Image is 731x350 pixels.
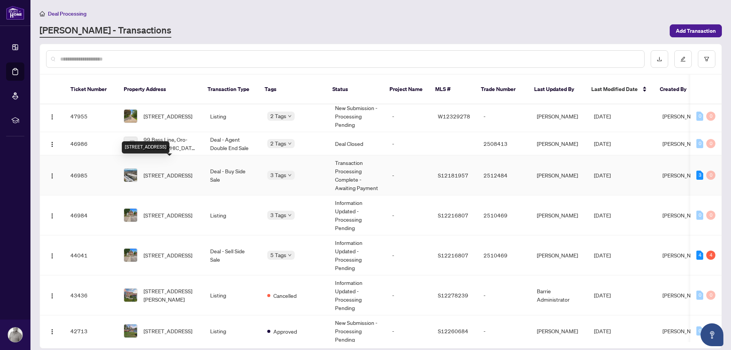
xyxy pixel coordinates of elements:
[696,139,703,148] div: 0
[706,112,715,121] div: 0
[46,325,58,337] button: Logo
[144,171,192,179] span: [STREET_ADDRESS]
[259,75,326,104] th: Tags
[144,327,192,335] span: [STREET_ADDRESS]
[204,101,261,132] td: Listing
[329,275,386,315] td: Information Updated - Processing Pending
[144,135,198,152] span: 99 Bass Line, Oro-[GEOGRAPHIC_DATA], [GEOGRAPHIC_DATA], [GEOGRAPHIC_DATA]
[477,275,531,315] td: -
[49,114,55,120] img: Logo
[288,173,292,177] span: down
[64,275,118,315] td: 43436
[124,110,137,123] img: thumbnail-img
[329,315,386,347] td: New Submission - Processing Pending
[662,140,704,147] span: [PERSON_NAME]
[64,155,118,195] td: 46985
[329,235,386,275] td: Information Updated - Processing Pending
[386,315,432,347] td: -
[651,50,668,68] button: download
[696,291,703,300] div: 0
[594,140,611,147] span: [DATE]
[49,253,55,259] img: Logo
[531,275,588,315] td: Barrie Administrator
[204,195,261,235] td: Listing
[273,327,297,336] span: Approved
[204,235,261,275] td: Deal - Sell Side Sale
[528,75,585,104] th: Last Updated By
[204,155,261,195] td: Deal - Buy Side Sale
[329,155,386,195] td: Transaction Processing Complete - Awaiting Payment
[704,56,709,62] span: filter
[386,101,432,132] td: -
[270,211,286,219] span: 3 Tags
[706,251,715,260] div: 4
[438,172,468,179] span: S12181957
[270,251,286,259] span: 5 Tags
[701,323,723,346] button: Open asap
[696,171,703,180] div: 3
[662,113,704,120] span: [PERSON_NAME]
[594,328,611,334] span: [DATE]
[696,251,703,260] div: 4
[288,142,292,145] span: down
[706,171,715,180] div: 0
[674,50,692,68] button: edit
[531,155,588,195] td: [PERSON_NAME]
[144,112,192,120] span: [STREET_ADDRESS]
[124,169,137,182] img: thumbnail-img
[429,75,475,104] th: MLS #
[696,112,703,121] div: 0
[64,195,118,235] td: 46984
[204,275,261,315] td: Listing
[144,211,192,219] span: [STREET_ADDRESS]
[40,24,171,38] a: [PERSON_NAME] - Transactions
[698,50,715,68] button: filter
[329,101,386,132] td: New Submission - Processing Pending
[124,249,137,262] img: thumbnail-img
[329,132,386,155] td: Deal Closed
[288,213,292,217] span: down
[594,212,611,219] span: [DATE]
[591,85,638,93] span: Last Modified Date
[64,101,118,132] td: 47955
[696,211,703,220] div: 0
[48,10,86,17] span: Deal Processing
[6,6,24,20] img: logo
[204,315,261,347] td: Listing
[49,173,55,179] img: Logo
[49,329,55,335] img: Logo
[386,132,432,155] td: -
[46,110,58,122] button: Logo
[438,292,468,299] span: S12278239
[64,315,118,347] td: 42713
[670,24,722,37] button: Add Transaction
[46,137,58,150] button: Logo
[662,172,704,179] span: [PERSON_NAME]
[270,171,286,179] span: 3 Tags
[477,155,531,195] td: 2512484
[662,292,704,299] span: [PERSON_NAME]
[585,75,654,104] th: Last Modified Date
[706,139,715,148] div: 0
[124,324,137,337] img: thumbnail-img
[326,75,383,104] th: Status
[477,315,531,347] td: -
[124,289,137,302] img: thumbnail-img
[438,252,468,259] span: S12216807
[46,169,58,181] button: Logo
[662,212,704,219] span: [PERSON_NAME]
[594,113,611,120] span: [DATE]
[706,291,715,300] div: 0
[204,132,261,155] td: Deal - Agent Double End Sale
[64,75,118,104] th: Ticket Number
[477,132,531,155] td: 2508413
[64,132,118,155] td: 46986
[662,328,704,334] span: [PERSON_NAME]
[124,137,137,150] img: thumbnail-img
[706,211,715,220] div: 0
[662,252,704,259] span: [PERSON_NAME]
[49,141,55,147] img: Logo
[383,75,429,104] th: Project Name
[124,209,137,222] img: thumbnail-img
[531,101,588,132] td: [PERSON_NAME]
